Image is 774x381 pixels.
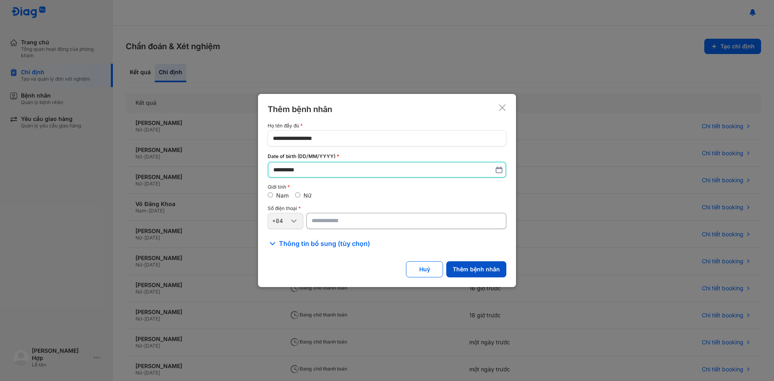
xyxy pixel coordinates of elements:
button: Thêm bệnh nhân [446,261,506,277]
div: +84 [272,217,289,225]
div: Thêm bệnh nhân [268,104,332,115]
span: Thông tin bổ sung (tùy chọn) [279,239,370,248]
button: Huỷ [406,261,443,277]
div: Số điện thoại [268,206,506,211]
div: Date of birth (DD/MM/YYYY) [268,153,506,160]
label: Nam [276,192,289,199]
label: Nữ [304,192,312,199]
div: Họ tên đầy đủ [268,123,506,129]
div: Giới tính [268,184,506,190]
